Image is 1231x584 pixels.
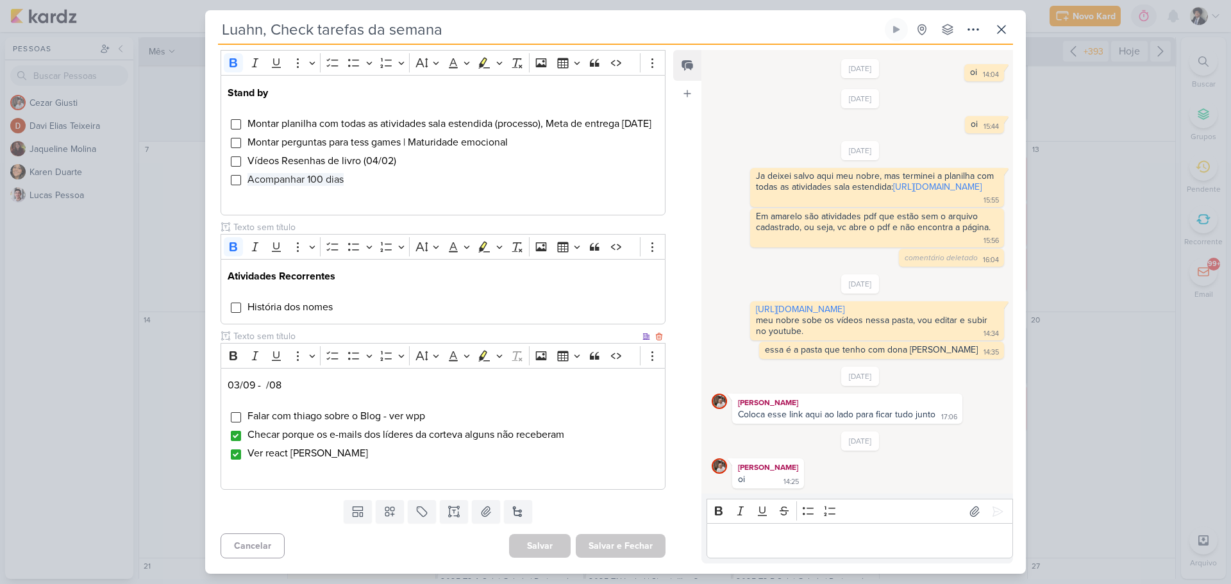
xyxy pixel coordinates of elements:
[712,458,727,474] img: Cezar Giusti
[247,410,425,422] span: Falar com thiago sobre o Blog - ver wpp
[756,171,996,192] div: Ja deixei salvo aqui meu nobre, mas terminei a planilha com todas as atividades sala estendida:
[247,117,651,130] span: Montar planilha com todas as atividades sala estendida (processo), Meta de entrega [DATE]
[984,329,999,339] div: 14:34
[221,259,666,325] div: Editor editing area: main
[221,343,666,368] div: Editor toolbar
[738,474,745,485] div: oi
[783,477,799,487] div: 14:25
[905,253,978,262] span: comentário deletado
[228,87,268,99] strong: Stand by
[247,173,344,186] span: Acompanhar 100 dias
[247,154,396,167] span: Vídeos Resenhas de livro (04/02)
[971,119,978,129] div: oi
[247,136,508,149] span: Montar perguntas para tess games | Maturidade emocional
[765,344,978,355] div: essa é a pasta que tenho com dona [PERSON_NAME]
[984,196,999,206] div: 15:55
[970,67,977,78] div: oi
[941,412,957,422] div: 17:06
[221,533,285,558] button: Cancelar
[891,24,901,35] div: Ligar relógio
[231,330,640,343] input: Texto sem título
[218,18,882,41] input: Kard Sem Título
[247,447,368,460] span: Ver react [PERSON_NAME]
[221,368,666,490] div: Editor editing area: main
[707,523,1013,558] div: Editor editing area: main
[893,181,982,192] a: [URL][DOMAIN_NAME]
[221,234,666,259] div: Editor toolbar
[228,378,658,393] p: 03/09 - /08
[756,211,991,233] div: Em amarelo são atividades pdf que estão sem o arquivo cadastrado, ou seja, vc abre o pdf e não en...
[983,255,999,265] div: 16:04
[756,304,844,315] a: [URL][DOMAIN_NAME]
[221,75,666,215] div: Editor editing area: main
[247,428,564,441] span: Checar porque os e-mails dos líderes da corteva alguns não receberam
[735,461,801,474] div: [PERSON_NAME]
[984,122,999,132] div: 15:44
[228,270,335,283] strong: Atividades Recorrentes
[231,221,666,234] input: Texto sem título
[221,50,666,75] div: Editor toolbar
[738,409,935,420] div: Coloca esse link aqui ao lado para ficar tudo junto
[984,236,999,246] div: 15:56
[756,315,990,337] div: meu nobre sobe os vídeos nessa pasta, vou editar e subir no youtube.
[983,70,999,80] div: 14:04
[247,301,333,313] span: História dos nomes
[735,396,960,409] div: [PERSON_NAME]
[712,394,727,409] img: Cezar Giusti
[707,499,1013,524] div: Editor toolbar
[984,347,999,358] div: 14:35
